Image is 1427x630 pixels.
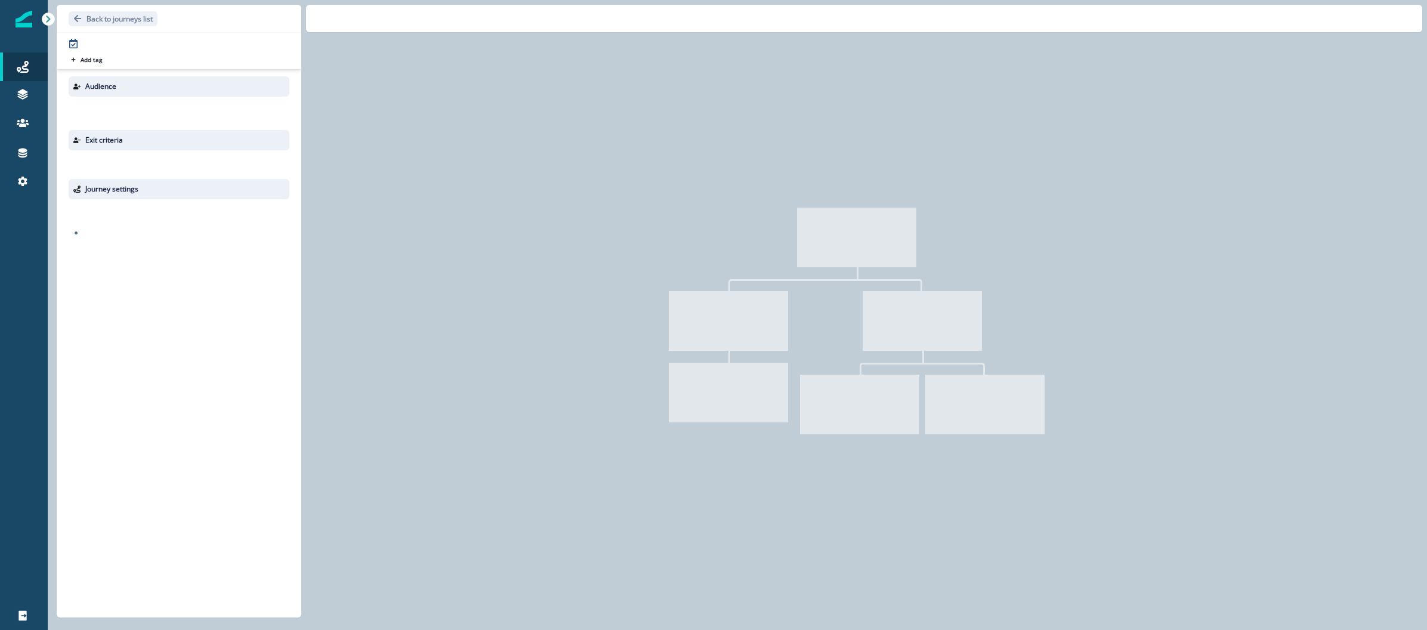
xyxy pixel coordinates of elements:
[69,55,104,64] button: Add tag
[85,81,116,92] p: Audience
[16,11,32,27] img: Inflection
[69,11,157,26] button: Go back
[81,56,102,63] p: Add tag
[85,135,123,146] p: Exit criteria
[85,184,138,194] p: Journey settings
[87,14,153,24] p: Back to journeys list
